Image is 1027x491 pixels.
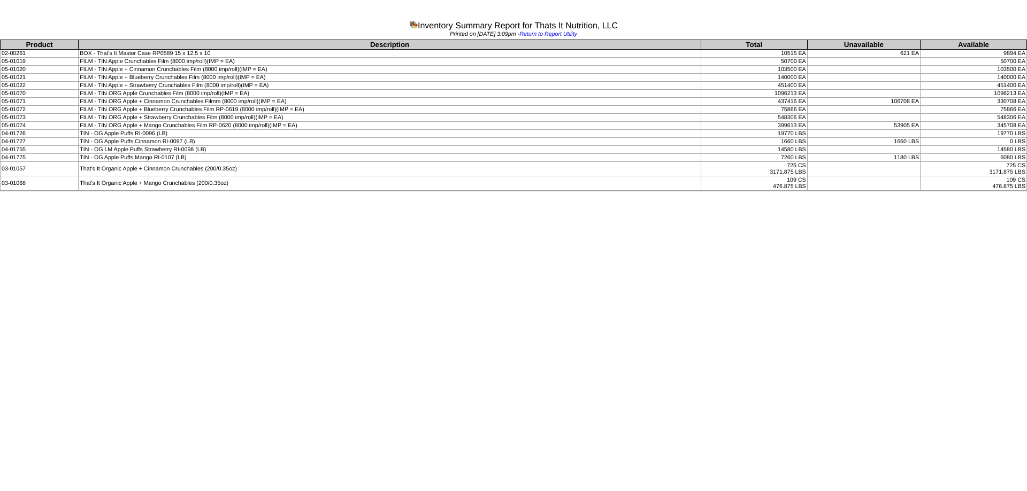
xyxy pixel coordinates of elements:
td: FILM - TIN Apple + Blueberry Crunchables Film (8000 imp/roll)(IMP = EA) [79,74,701,82]
td: That's It Organic Apple + Cinnamon Crunchables (200/0.35oz) [79,162,701,176]
td: 05-01074 [1,122,79,130]
td: FILM - TIN ORG Apple + Mango Crunchables Film RP-0620 (8000 imp/roll)(IMP = EA) [79,122,701,130]
td: 05-01072 [1,106,79,114]
td: TIN - OG Apple Puffs Cinnamon RI-0097 (LB) [79,138,701,146]
td: 19770 LBS [921,130,1027,138]
td: 140000 EA [701,74,807,82]
td: 05-01022 [1,82,79,90]
td: 05-01019 [1,58,79,66]
td: 451400 EA [701,82,807,90]
td: That's It Organic Apple + Mango Crunchables (200/0.35oz) [79,176,701,191]
td: TIN - OG Apple Puffs Mango RI-0107 (LB) [79,154,701,162]
td: 399613 EA [701,122,807,130]
td: 05-01020 [1,66,79,74]
td: 19770 LBS [701,130,807,138]
td: 50700 EA [921,58,1027,66]
td: 6080 LBS [921,154,1027,162]
td: 330708 EA [921,98,1027,106]
td: 621 EA [807,50,920,58]
td: 04-01755 [1,146,79,154]
td: 109 CS 476.875 LBS [921,176,1027,191]
td: 50700 EA [701,58,807,66]
td: 14580 LBS [921,146,1027,154]
td: 02-00261 [1,50,79,58]
td: 109 CS 476.875 LBS [701,176,807,191]
td: 04-01727 [1,138,79,146]
td: 103500 EA [701,66,807,74]
td: 1660 LBS [701,138,807,146]
td: 03-01068 [1,176,79,191]
th: Total [701,40,807,50]
td: TIN - OG Apple Puffs RI-0096 (LB) [79,130,701,138]
td: 03-01057 [1,162,79,176]
td: FILM - TIN Apple Crunchables Film (8000 imp/roll)(IMP = EA) [79,58,701,66]
td: FILM - TIN ORG Apple + Cinnamon Crunchables Filmm (8000 imp/roll)(IMP = EA) [79,98,701,106]
td: FILM - TIN ORG Apple + Blueberry Crunchables Film RP-0619 (8000 imp/roll)(IMP = EA) [79,106,701,114]
td: 106708 EA [807,98,920,106]
th: Description [79,40,701,50]
td: FILM - TIN ORG Apple Crunchables Film (8000 imp/roll)(IMP = EA) [79,90,701,98]
td: 53905 EA [807,122,920,130]
td: 9894 EA [921,50,1027,58]
td: 345708 EA [921,122,1027,130]
td: 140000 EA [921,74,1027,82]
td: 75866 EA [921,106,1027,114]
th: Unavailable [807,40,920,50]
td: 75866 EA [701,106,807,114]
td: 103500 EA [921,66,1027,74]
th: Product [1,40,79,50]
td: 04-01726 [1,130,79,138]
td: 548306 EA [921,114,1027,122]
td: BOX - That's It Master Case RP0589 15 x 12.5 x 10 [79,50,701,58]
img: graph.gif [409,20,418,28]
td: 10515 EA [701,50,807,58]
td: FILM - TIN ORG Apple + Strawberry Crunchables Film (8000 imp/roll)(IMP = EA) [79,114,701,122]
td: FILM - TIN Apple + Cinnamon Crunchables Film (8000 imp/roll)(IMP = EA) [79,66,701,74]
td: 725 CS 3171.875 LBS [701,162,807,176]
td: 05-01070 [1,90,79,98]
th: Available [921,40,1027,50]
a: Return to Report Utility [519,31,577,37]
td: 437416 EA [701,98,807,106]
td: 1180 LBS [807,154,920,162]
td: 05-01021 [1,74,79,82]
td: 04-01775 [1,154,79,162]
td: 725 CS 3171.875 LBS [921,162,1027,176]
td: TIN - OG LM Apple Puffs Strawberry RI-0098 (LB) [79,146,701,154]
td: 0 LBS [921,138,1027,146]
td: 7260 LBS [701,154,807,162]
td: 451400 EA [921,82,1027,90]
td: 1096213 EA [921,90,1027,98]
td: 1096213 EA [701,90,807,98]
td: 548306 EA [701,114,807,122]
td: 14580 LBS [701,146,807,154]
td: 05-01071 [1,98,79,106]
td: 1660 LBS [807,138,920,146]
td: 05-01073 [1,114,79,122]
td: FILM - TIN Apple + Strawberry Crunchables Film (8000 imp/roll)(IMP = EA) [79,82,701,90]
